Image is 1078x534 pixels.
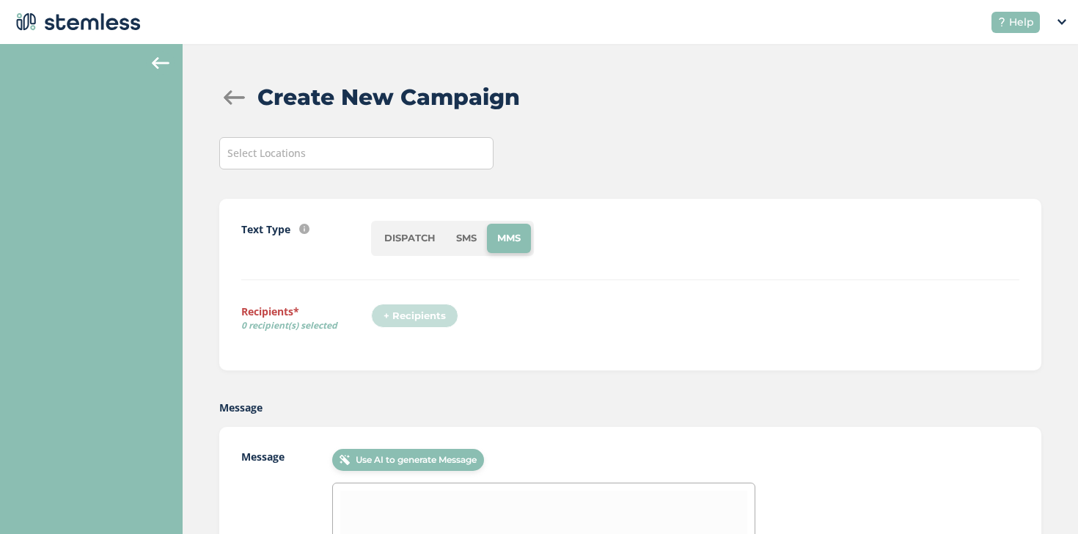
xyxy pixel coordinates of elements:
[1009,15,1034,30] span: Help
[12,7,141,37] img: logo-dark-0685b13c.svg
[487,224,531,253] li: MMS
[241,304,371,337] label: Recipients*
[1057,19,1066,25] img: icon_down-arrow-small-66adaf34.svg
[332,449,484,471] button: Use AI to generate Message
[227,146,306,160] span: Select Locations
[241,222,290,237] label: Text Type
[299,224,309,234] img: icon-info-236977d2.svg
[152,57,169,69] img: icon-arrow-back-accent-c549486e.svg
[446,224,487,253] li: SMS
[374,224,446,253] li: DISPATCH
[241,319,371,332] span: 0 recipient(s) selected
[257,81,520,114] h2: Create New Campaign
[219,400,263,415] label: Message
[356,453,477,467] span: Use AI to generate Message
[1005,464,1078,534] iframe: Chat Widget
[997,18,1006,26] img: icon-help-white-03924b79.svg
